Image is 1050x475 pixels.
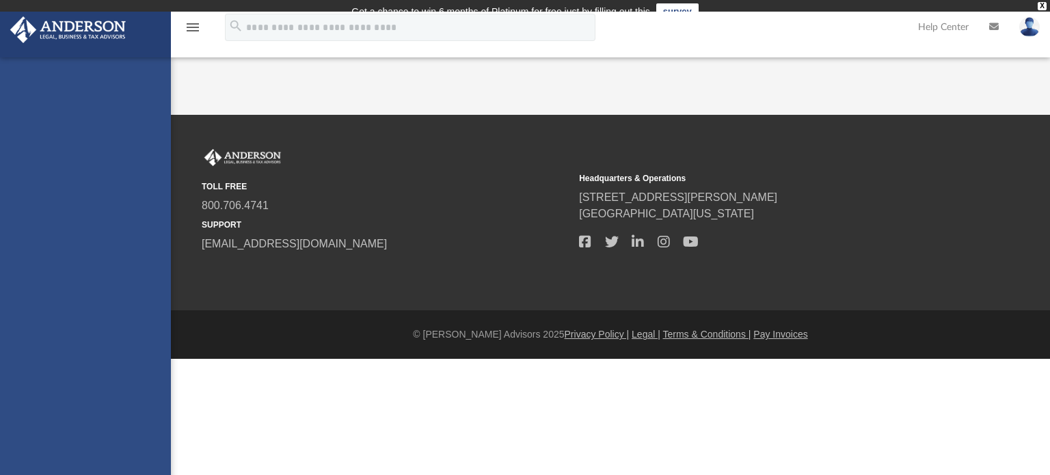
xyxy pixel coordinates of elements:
i: search [228,18,243,33]
img: User Pic [1019,17,1040,37]
div: Get a chance to win 6 months of Platinum for free just by filling out this [351,3,650,20]
div: close [1038,2,1047,10]
i: menu [185,19,201,36]
small: SUPPORT [202,219,569,231]
a: Terms & Conditions | [663,329,751,340]
a: [GEOGRAPHIC_DATA][US_STATE] [579,208,754,219]
a: Legal | [632,329,660,340]
a: menu [185,26,201,36]
a: [EMAIL_ADDRESS][DOMAIN_NAME] [202,238,387,249]
small: TOLL FREE [202,180,569,193]
a: Privacy Policy | [565,329,630,340]
a: survey [656,3,699,20]
img: Anderson Advisors Platinum Portal [202,149,284,167]
a: 800.706.4741 [202,200,269,211]
a: Pay Invoices [753,329,807,340]
img: Anderson Advisors Platinum Portal [6,16,130,43]
a: [STREET_ADDRESS][PERSON_NAME] [579,191,777,203]
small: Headquarters & Operations [579,172,947,185]
div: © [PERSON_NAME] Advisors 2025 [171,327,1050,342]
